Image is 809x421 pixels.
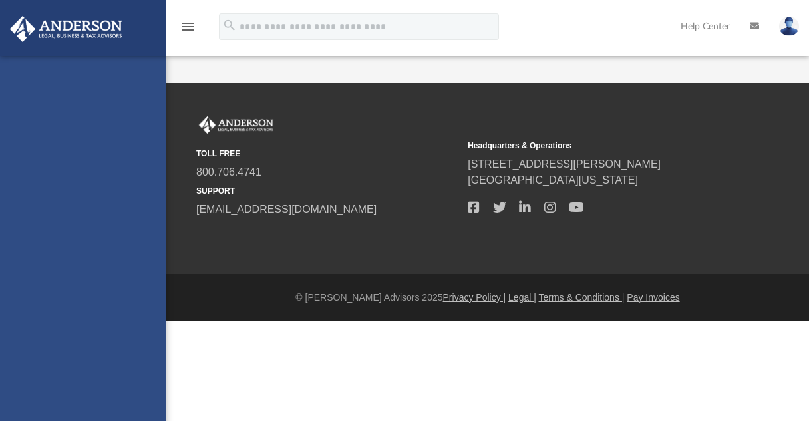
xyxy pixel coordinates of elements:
[196,116,276,134] img: Anderson Advisors Platinum Portal
[196,148,458,160] small: TOLL FREE
[779,17,799,36] img: User Pic
[196,204,377,215] a: [EMAIL_ADDRESS][DOMAIN_NAME]
[468,140,730,152] small: Headquarters & Operations
[508,292,536,303] a: Legal |
[6,16,126,42] img: Anderson Advisors Platinum Portal
[468,174,638,186] a: [GEOGRAPHIC_DATA][US_STATE]
[627,292,679,303] a: Pay Invoices
[196,185,458,197] small: SUPPORT
[539,292,625,303] a: Terms & Conditions |
[196,166,261,178] a: 800.706.4741
[180,19,196,35] i: menu
[443,292,506,303] a: Privacy Policy |
[222,18,237,33] i: search
[180,25,196,35] a: menu
[166,291,809,305] div: © [PERSON_NAME] Advisors 2025
[468,158,661,170] a: [STREET_ADDRESS][PERSON_NAME]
